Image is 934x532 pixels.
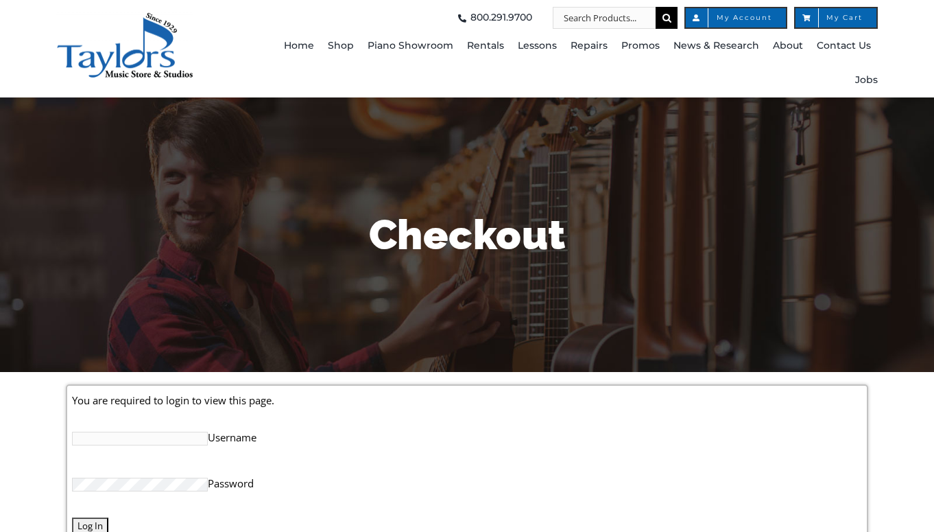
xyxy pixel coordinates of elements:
span: Home [284,35,314,57]
span: Repairs [571,35,608,57]
span: Piano Showroom [368,35,453,57]
label: Password [72,470,861,498]
label: Username [72,423,861,451]
span: Contact Us [817,35,871,57]
span: 800.291.9700 [470,7,532,29]
a: Home [284,29,314,63]
a: Shop [328,29,354,63]
a: taylors-music-store-west-chester [56,10,193,24]
span: Shop [328,35,354,57]
p: You are required to login to view this page. [72,391,861,409]
a: Repairs [571,29,608,63]
input: Search [656,7,678,29]
nav: Top Right [270,7,878,29]
span: About [773,35,803,57]
a: Jobs [855,63,878,97]
a: Piano Showroom [368,29,453,63]
h1: Checkout [66,206,868,264]
a: My Account [684,7,787,29]
input: Search Products... [553,7,656,29]
a: About [773,29,803,63]
input: Username [72,432,208,446]
span: Promos [621,35,660,57]
a: Lessons [518,29,557,63]
a: News & Research [673,29,759,63]
a: Rentals [467,29,504,63]
span: Jobs [855,69,878,91]
a: Promos [621,29,660,63]
span: News & Research [673,35,759,57]
a: 800.291.9700 [454,7,532,29]
span: Lessons [518,35,557,57]
a: Contact Us [817,29,871,63]
input: Password [72,478,208,491]
span: Rentals [467,35,504,57]
a: My Cart [794,7,878,29]
nav: Main Menu [270,29,878,97]
span: My Cart [809,14,863,21]
span: My Account [699,14,772,21]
